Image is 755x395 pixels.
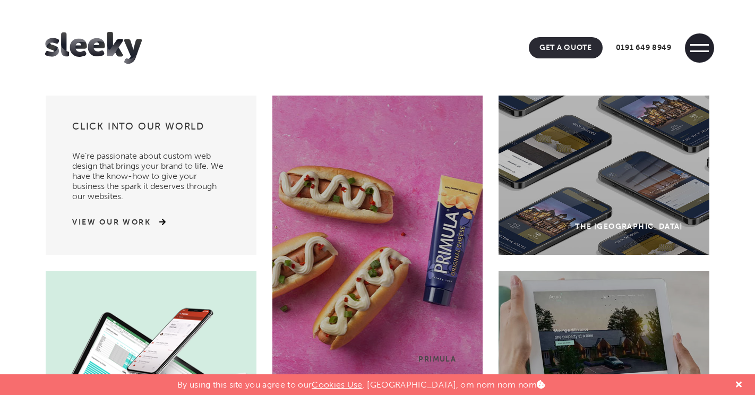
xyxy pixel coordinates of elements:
img: arrow [151,218,166,226]
div: Primula [418,355,456,364]
a: Get A Quote [529,37,603,58]
img: Sleeky Web Design Newcastle [45,32,142,64]
div: The [GEOGRAPHIC_DATA] [575,222,682,231]
a: View Our Work [72,217,151,228]
p: By using this site you agree to our . [GEOGRAPHIC_DATA], om nom nom nom [177,374,545,390]
a: Primula [272,96,483,388]
h3: Click into our world [72,120,230,140]
a: The [GEOGRAPHIC_DATA] [499,96,709,255]
a: 0191 649 8949 [605,37,682,58]
a: Cookies Use [312,380,363,390]
p: We’re passionate about custom web design that brings your brand to life. We have the know-how to ... [72,140,230,201]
